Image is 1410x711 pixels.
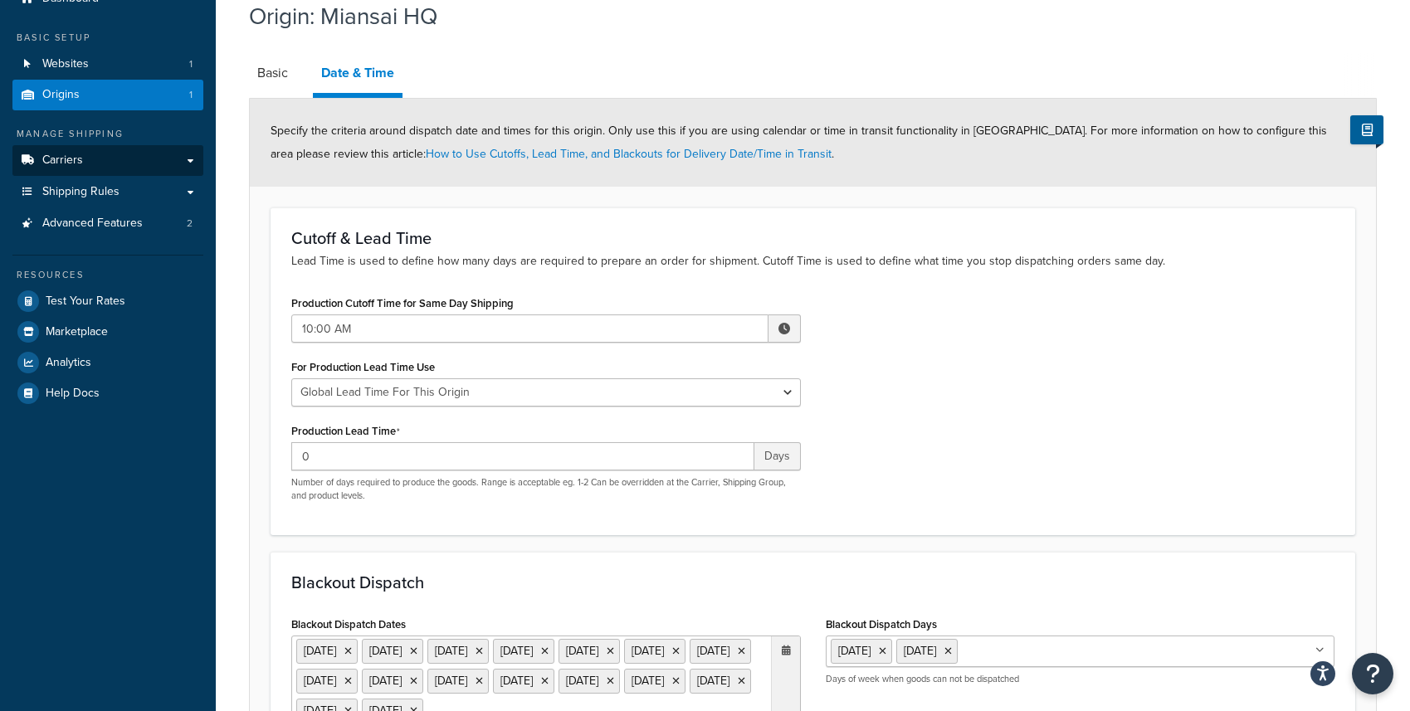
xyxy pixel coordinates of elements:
li: [DATE] [559,639,620,664]
label: Production Lead Time [291,425,400,438]
label: Blackout Dispatch Days [826,618,937,631]
li: Advanced Features [12,208,203,239]
span: Test Your Rates [46,295,125,309]
span: Origins [42,88,80,102]
span: Advanced Features [42,217,143,231]
label: Blackout Dispatch Dates [291,618,406,631]
a: Websites1 [12,49,203,80]
a: Date & Time [313,53,403,98]
li: Origins [12,80,203,110]
a: Origins1 [12,80,203,110]
li: [DATE] [427,669,489,694]
li: [DATE] [296,639,358,664]
p: Days of week when goods can not be dispatched [826,673,1335,685]
span: Analytics [46,356,91,370]
span: Carriers [42,153,83,168]
span: Shipping Rules [42,185,120,199]
a: Marketplace [12,317,203,347]
div: Manage Shipping [12,127,203,141]
span: 1 [189,57,193,71]
a: Test Your Rates [12,286,203,316]
span: Specify the criteria around dispatch date and times for this origin. Only use this if you are usi... [271,122,1327,163]
a: Shipping Rules [12,177,203,207]
h3: Cutoff & Lead Time [291,229,1334,247]
a: Help Docs [12,378,203,408]
span: Help Docs [46,387,100,401]
span: 1 [189,88,193,102]
li: [DATE] [624,669,685,694]
li: [DATE] [493,669,554,694]
label: Production Cutoff Time for Same Day Shipping [291,297,514,309]
label: For Production Lead Time Use [291,361,435,373]
li: [DATE] [559,669,620,694]
button: Show Help Docs [1350,115,1383,144]
div: Resources [12,268,203,282]
li: [DATE] [493,639,554,664]
h3: Blackout Dispatch [291,573,1334,592]
div: Basic Setup [12,31,203,45]
li: [DATE] [427,639,489,664]
span: Days [754,442,801,470]
li: [DATE] [690,639,751,664]
li: [DATE] [624,639,685,664]
li: [DATE] [362,639,423,664]
button: Open Resource Center [1352,653,1393,694]
li: Websites [12,49,203,80]
li: [DATE] [690,669,751,694]
a: Analytics [12,348,203,377]
span: 2 [187,217,193,231]
a: How to Use Cutoffs, Lead Time, and Blackouts for Delivery Date/Time in Transit [426,145,832,163]
span: Marketplace [46,325,108,339]
p: Number of days required to produce the goods. Range is acceptable eg. 1-2 Can be overridden at th... [291,476,801,502]
a: Carriers [12,145,203,176]
span: Websites [42,57,89,71]
span: [DATE] [838,642,871,660]
p: Lead Time is used to define how many days are required to prepare an order for shipment. Cutoff T... [291,252,1334,270]
li: [DATE] [296,669,358,694]
a: Basic [249,53,296,93]
li: [DATE] [362,669,423,694]
span: [DATE] [904,642,936,660]
a: Advanced Features2 [12,208,203,239]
